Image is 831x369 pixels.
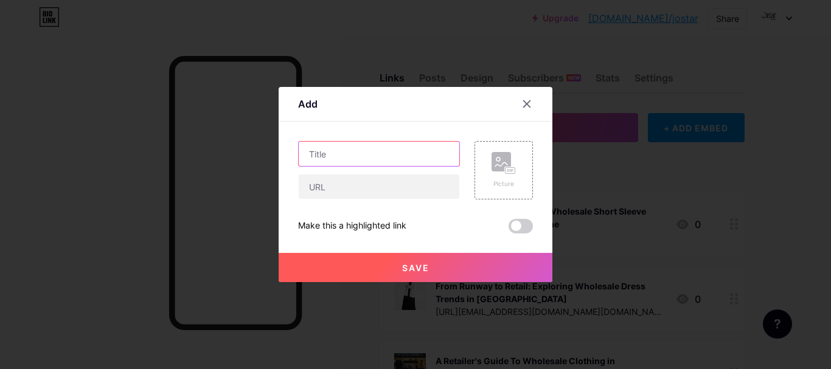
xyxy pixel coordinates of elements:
input: Title [299,142,459,166]
input: URL [299,174,459,199]
button: Save [279,253,552,282]
div: Picture [492,179,516,188]
div: Add [298,97,318,111]
span: Save [402,263,429,273]
div: Make this a highlighted link [298,219,406,233]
